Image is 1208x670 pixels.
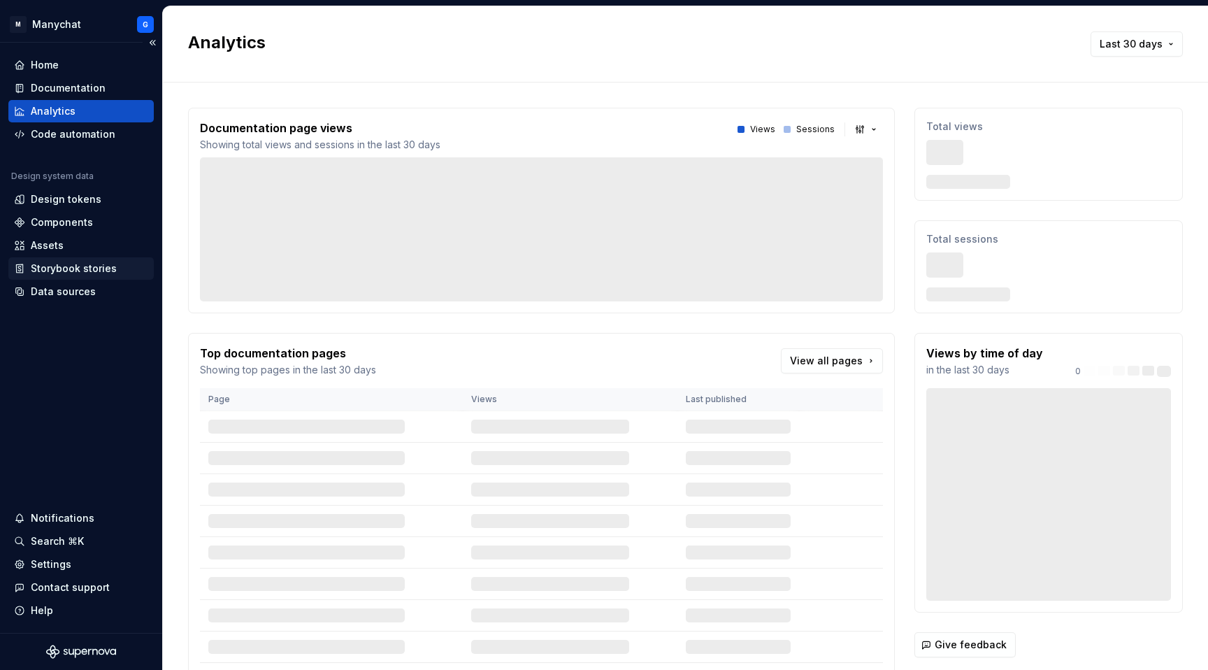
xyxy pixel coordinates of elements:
[31,534,84,548] div: Search ⌘K
[32,17,81,31] div: Manychat
[926,363,1043,377] p: in the last 30 days
[31,58,59,72] div: Home
[463,388,677,411] th: Views
[3,9,159,39] button: MManychatG
[750,124,775,135] p: Views
[1075,366,1081,377] p: 0
[8,507,154,529] button: Notifications
[935,638,1007,652] span: Give feedback
[31,604,53,618] div: Help
[1100,37,1163,51] span: Last 30 days
[926,120,1171,134] p: Total views
[926,232,1171,246] p: Total sessions
[8,211,154,234] a: Components
[31,127,115,141] div: Code automation
[8,553,154,576] a: Settings
[31,81,106,95] div: Documentation
[677,388,799,411] th: Last published
[8,234,154,257] a: Assets
[1091,31,1183,57] button: Last 30 days
[31,285,96,299] div: Data sources
[31,557,71,571] div: Settings
[200,345,376,362] p: Top documentation pages
[31,215,93,229] div: Components
[200,120,440,136] p: Documentation page views
[10,16,27,33] div: M
[31,511,94,525] div: Notifications
[8,54,154,76] a: Home
[200,388,463,411] th: Page
[31,192,101,206] div: Design tokens
[796,124,835,135] p: Sessions
[8,576,154,599] button: Contact support
[31,238,64,252] div: Assets
[8,280,154,303] a: Data sources
[8,530,154,553] button: Search ⌘K
[926,345,1043,362] p: Views by time of day
[200,363,376,377] p: Showing top pages in the last 30 days
[188,31,1068,54] h2: Analytics
[31,580,110,594] div: Contact support
[8,599,154,622] button: Help
[914,632,1016,657] button: Give feedback
[46,645,116,659] svg: Supernova Logo
[31,262,117,276] div: Storybook stories
[781,348,883,373] a: View all pages
[200,138,440,152] p: Showing total views and sessions in the last 30 days
[143,19,148,30] div: G
[143,33,162,52] button: Collapse sidebar
[8,188,154,211] a: Design tokens
[8,257,154,280] a: Storybook stories
[790,354,863,368] span: View all pages
[8,123,154,145] a: Code automation
[11,171,94,182] div: Design system data
[31,104,75,118] div: Analytics
[8,100,154,122] a: Analytics
[8,77,154,99] a: Documentation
